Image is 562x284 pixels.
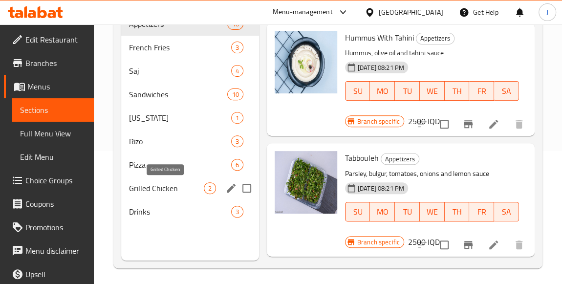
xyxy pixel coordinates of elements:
[121,153,259,176] div: Pizza6
[275,31,337,93] img: Hummus With Tahini
[275,151,337,214] img: Tabbouleh
[445,81,470,101] button: TH
[121,176,259,200] div: Grilled Chicken2edit
[12,145,94,169] a: Edit Menu
[424,84,441,98] span: WE
[370,81,395,101] button: MO
[408,114,440,128] h6: 2500 IQD
[374,84,391,98] span: MO
[353,117,404,126] span: Branch specific
[129,65,231,77] div: Saj
[416,33,454,44] div: Appetizers
[370,202,395,221] button: MO
[204,184,216,193] span: 2
[345,168,519,180] p: Parsley, bulgur, tomatoes, onions and lemon sauce
[381,153,419,165] div: Appetizers
[4,239,94,262] a: Menu disclaimer
[4,28,94,51] a: Edit Restaurant
[494,81,519,101] button: SA
[20,128,86,139] span: Full Menu View
[345,151,379,165] span: Tabbouleh
[434,114,454,134] span: Select to update
[4,216,94,239] a: Promotions
[399,205,416,219] span: TU
[488,118,499,130] a: Edit menu item
[232,207,243,217] span: 3
[399,84,416,98] span: TU
[4,169,94,192] a: Choice Groups
[25,34,86,45] span: Edit Restaurant
[488,239,499,251] a: Edit menu item
[469,81,494,101] button: FR
[121,83,259,106] div: Sandwiches10
[395,81,420,101] button: TU
[228,90,242,99] span: 10
[345,30,414,45] span: Hummus With Tahini
[469,202,494,221] button: FR
[449,205,466,219] span: TH
[494,202,519,221] button: SA
[395,202,420,221] button: TU
[473,205,490,219] span: FR
[424,205,441,219] span: WE
[224,181,238,196] button: edit
[129,206,231,218] span: Drinks
[232,43,243,52] span: 3
[473,84,490,98] span: FR
[354,63,408,72] span: [DATE] 08:21 PM
[231,135,243,147] div: items
[273,6,333,18] div: Menu-management
[25,245,86,257] span: Menu disclaimer
[129,159,231,171] div: Pizza
[227,88,243,100] div: items
[420,202,445,221] button: WE
[121,59,259,83] div: Saj4
[232,160,243,170] span: 6
[25,268,86,280] span: Upsell
[349,84,367,98] span: SU
[25,221,86,233] span: Promotions
[231,112,243,124] div: items
[445,202,470,221] button: TH
[121,130,259,153] div: Rizo3
[121,36,259,59] div: French Fries3
[4,192,94,216] a: Coupons
[232,113,243,123] span: 1
[231,65,243,77] div: items
[354,184,408,193] span: [DATE] 08:21 PM
[129,112,231,124] span: [US_STATE]
[449,84,466,98] span: TH
[4,51,94,75] a: Branches
[345,47,519,59] p: Hummus, olive oil and tahini sauce
[129,42,231,53] span: French Fries
[546,7,548,18] span: J
[456,233,480,257] button: Branch-specific-item
[12,98,94,122] a: Sections
[231,206,243,218] div: items
[232,137,243,146] span: 3
[498,205,515,219] span: SA
[379,7,443,18] div: [GEOGRAPHIC_DATA]
[420,81,445,101] button: WE
[381,153,419,165] span: Appetizers
[129,112,231,124] div: Kentucky
[129,88,228,100] span: Sandwiches
[353,238,404,247] span: Branch specific
[25,175,86,186] span: Choice Groups
[456,112,480,136] button: Branch-specific-item
[349,205,367,219] span: SU
[20,151,86,163] span: Edit Menu
[25,57,86,69] span: Branches
[434,235,454,255] span: Select to update
[129,135,231,147] div: Rizo
[12,122,94,145] a: Full Menu View
[231,42,243,53] div: items
[231,159,243,171] div: items
[507,112,531,136] button: delete
[345,202,370,221] button: SU
[25,198,86,210] span: Coupons
[204,182,216,194] div: items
